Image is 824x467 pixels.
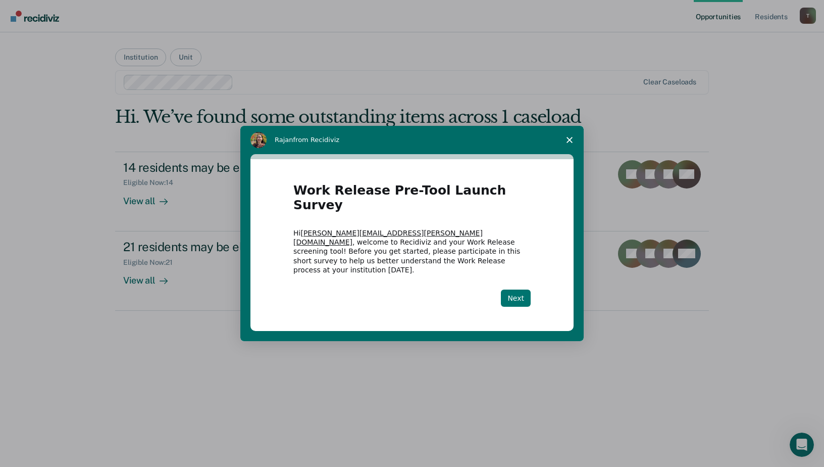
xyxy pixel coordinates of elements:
h1: Work Release Pre-Tool Launch Survey [293,183,531,218]
a: [PERSON_NAME][EMAIL_ADDRESS][PERSON_NAME][DOMAIN_NAME] [293,229,483,246]
span: Rajan [275,136,293,144]
span: Close survey [555,126,584,154]
img: Profile image for Rajan [250,132,267,148]
button: Next [501,290,531,307]
div: Hi , welcome to Recidiviz and your Work Release screening tool! Before you get started, please pa... [293,228,531,274]
span: from Recidiviz [293,136,340,144]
